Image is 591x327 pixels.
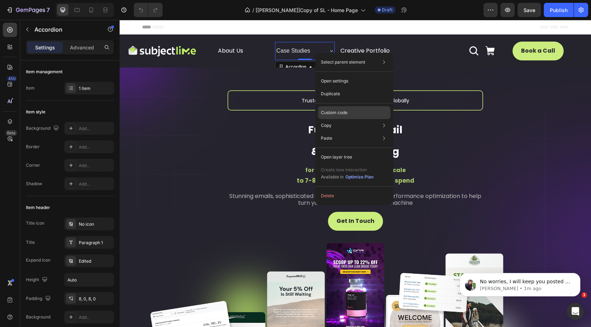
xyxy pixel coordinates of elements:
[3,3,53,17] button: 7
[321,109,348,116] p: Custom code
[79,314,112,321] div: Add...
[120,20,591,327] iframe: To enrich screen reader interactions, please activate Accessibility in Grammarly extension settings
[567,303,584,320] iframe: Intercom live chat
[217,196,255,207] p: Get In Touch
[321,59,365,65] p: Select parent element
[321,122,332,129] p: Copy
[26,69,62,75] div: Item management
[65,273,114,286] input: Auto
[26,85,35,91] div: Item
[110,172,362,187] span: Stunning emails, sophisticated automation, and ongoing performance optimization to help turn your...
[164,44,188,50] div: Accordion
[79,85,112,92] div: 1 item
[321,91,340,97] p: Duplicate
[79,296,112,302] div: 8, 0, 8, 0
[26,314,50,320] div: Background
[321,174,344,179] span: Available in
[321,135,332,141] p: Paste
[256,6,358,14] span: [[PERSON_NAME]]Copy of SL - Home Page
[518,3,541,17] button: Save
[70,44,94,51] p: Advanced
[208,192,263,211] button: <p>Get In Touch</p>
[177,156,295,165] span: to 7-8 figures with $0 extra ad spend
[157,26,191,36] p: Case Studies
[345,174,373,180] div: Optimize Plan
[192,125,280,139] span: & SMS Marketing
[26,239,35,246] div: Title
[26,204,50,211] div: Item header
[581,292,587,298] span: 1
[544,3,574,17] button: Publish
[5,130,17,136] div: Beta
[79,125,112,132] div: Add...
[7,76,17,81] div: 450
[318,189,390,202] button: Delete
[26,181,42,187] div: Shadow
[182,77,290,84] span: Trusted by 400+ DTC & B2B Brands Globally
[79,221,112,227] div: No icon
[34,25,95,34] p: Accordion
[382,7,393,13] span: Draft
[26,162,40,168] div: Corner
[26,257,50,263] div: Expand icon
[345,173,374,181] button: Optimize Plan
[26,275,49,285] div: Height
[321,166,374,173] p: Create new interaction
[26,144,40,150] div: Border
[79,240,112,246] div: Paragraph 1
[26,109,45,115] div: Item style
[79,181,112,187] div: Add...
[79,144,112,150] div: Add...
[550,6,568,14] div: Publish
[26,124,60,133] div: Background
[401,26,436,36] p: Book a Call
[79,162,112,169] div: Add...
[134,3,163,17] div: Undo/Redo
[46,6,50,14] p: 7
[26,220,44,226] div: Title icon
[321,154,352,160] p: Open layer tree
[79,258,112,264] div: Edited
[449,258,591,308] iframe: Intercom notifications message
[221,26,270,36] a: Creative Portfolio
[188,103,283,117] strong: Full-Service Email
[35,44,55,51] p: Settings
[393,22,444,41] a: Book a Call
[524,7,535,13] span: Save
[26,294,52,304] div: Padding
[186,146,286,154] span: for eCom brands looking to scale
[252,6,254,14] span: /
[321,78,348,84] p: Open settings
